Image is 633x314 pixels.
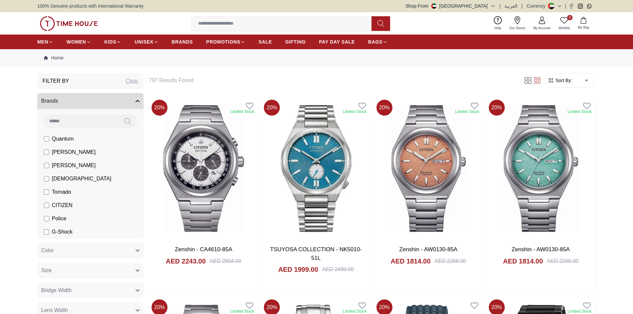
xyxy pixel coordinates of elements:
h4: AED 1814.00 [390,257,430,266]
span: SALE [259,39,272,45]
span: Police [52,215,66,223]
span: CITIZEN [52,201,72,209]
input: [DEMOGRAPHIC_DATA] [44,176,49,181]
a: BAGS [368,36,387,48]
input: [PERSON_NAME] [44,150,49,155]
a: UNISEX [135,36,158,48]
span: 20 % [489,100,505,116]
h6: 797 Results Found [149,76,515,84]
span: Help [492,26,504,31]
img: Zenshin - CA4610-85A [149,97,258,240]
div: Limited Stock [343,109,367,114]
span: WOMEN [66,39,86,45]
div: Limited Stock [568,309,591,314]
nav: Breadcrumb [37,49,596,66]
button: Size [37,262,144,278]
div: Currency [527,3,548,9]
h4: AED 1999.00 [278,265,318,274]
div: Limited Stock [455,109,479,114]
a: Instagram [578,4,583,9]
img: United Arab Emirates [431,3,437,9]
span: | [521,3,523,9]
a: PROMOTIONS [206,36,246,48]
span: | [565,3,566,9]
span: MEN [37,39,48,45]
div: AED 2268.00 [435,257,466,265]
span: PAY DAY SALE [319,39,355,45]
button: Brands [37,93,144,109]
span: | [499,3,501,9]
a: Help [490,15,505,32]
span: PROMOTIONS [206,39,241,45]
a: PAY DAY SALE [319,36,355,48]
button: Shop From[GEOGRAPHIC_DATA] [406,3,495,9]
span: BRANDS [172,39,193,45]
div: AED 2804.00 [210,257,241,265]
span: Wishlist [556,26,573,31]
h4: AED 1814.00 [503,257,543,266]
a: Zenshin - AW0130-85A [399,246,458,253]
span: BAGS [368,39,382,45]
h3: Filter By [43,77,69,85]
span: Tornado [52,188,71,196]
a: Whatsapp [587,4,592,9]
span: GIFTING [285,39,306,45]
span: 20 % [376,100,392,116]
a: MEN [37,36,53,48]
button: العربية [504,3,517,9]
div: Clear [126,77,138,85]
img: TSUYOSA COLLECTION - NK5010-51L [261,97,370,240]
a: KIDS [104,36,121,48]
a: WOMEN [66,36,91,48]
a: SALE [259,36,272,48]
h4: AED 2243.00 [166,257,206,266]
a: GIFTING [285,36,306,48]
input: Tornado [44,189,49,195]
span: KIDS [104,39,116,45]
div: Limited Stock [568,109,591,114]
span: Brands [41,97,58,105]
div: Limited Stock [230,109,254,114]
div: AED 2499.00 [322,265,354,273]
a: Zenshin - CA4610-85A [175,246,232,253]
button: Sort By: [548,77,572,84]
span: Color [41,247,54,255]
img: ... [40,16,98,31]
a: 0Wishlist [555,15,574,32]
a: Facebook [569,4,574,9]
span: UNISEX [135,39,153,45]
a: Home [44,54,63,61]
span: G-Shock [52,228,72,236]
span: [DEMOGRAPHIC_DATA] [52,175,111,183]
a: Zenshin - AW0130-85A [486,97,595,240]
a: Our Stores [505,15,529,32]
button: Bridge Width [37,282,144,298]
input: Police [44,216,49,221]
span: [PERSON_NAME] [52,161,96,169]
input: G-Shock [44,229,49,235]
div: Limited Stock [230,309,254,314]
img: Zenshin - AW0130-85A [374,97,483,240]
span: Bridge Width [41,286,72,294]
span: My Bag [575,25,592,30]
span: 20 % [264,100,280,116]
span: My Account [531,26,553,31]
input: [PERSON_NAME] [44,163,49,168]
div: Limited Stock [343,309,367,314]
input: CITIZEN [44,203,49,208]
div: AED 2268.00 [547,257,579,265]
span: Sort By: [554,77,572,84]
span: [PERSON_NAME] [52,148,96,156]
button: Color [37,243,144,259]
span: Size [41,266,52,274]
a: Zenshin - AW0130-85A [512,246,570,253]
span: Quantum [52,135,74,143]
a: TSUYOSA COLLECTION - NK5010-51L [270,246,362,261]
span: 0 [567,15,573,20]
span: 100% Genuine products with International Warranty [37,3,144,9]
a: BRANDS [172,36,193,48]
